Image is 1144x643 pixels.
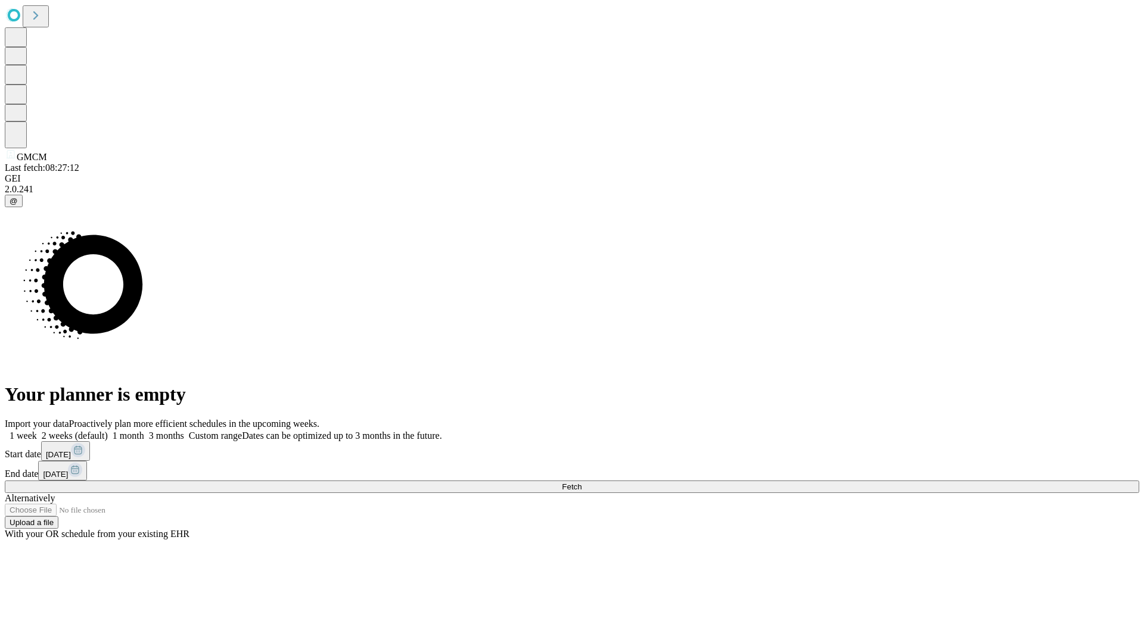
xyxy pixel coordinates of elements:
[5,516,58,529] button: Upload a file
[69,419,319,429] span: Proactively plan more efficient schedules in the upcoming weeks.
[113,430,144,441] span: 1 month
[5,419,69,429] span: Import your data
[189,430,242,441] span: Custom range
[10,430,37,441] span: 1 week
[43,470,68,479] span: [DATE]
[5,173,1139,184] div: GEI
[41,441,90,461] button: [DATE]
[10,196,18,205] span: @
[5,383,1139,405] h1: Your planner is empty
[5,163,79,173] span: Last fetch: 08:27:12
[38,461,87,480] button: [DATE]
[5,493,55,503] span: Alternatively
[562,482,582,491] span: Fetch
[5,195,23,207] button: @
[149,430,184,441] span: 3 months
[42,430,108,441] span: 2 weeks (default)
[17,152,47,162] span: GMCM
[5,480,1139,493] button: Fetch
[5,184,1139,195] div: 2.0.241
[46,450,71,459] span: [DATE]
[5,461,1139,480] div: End date
[5,441,1139,461] div: Start date
[242,430,442,441] span: Dates can be optimized up to 3 months in the future.
[5,529,189,539] span: With your OR schedule from your existing EHR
